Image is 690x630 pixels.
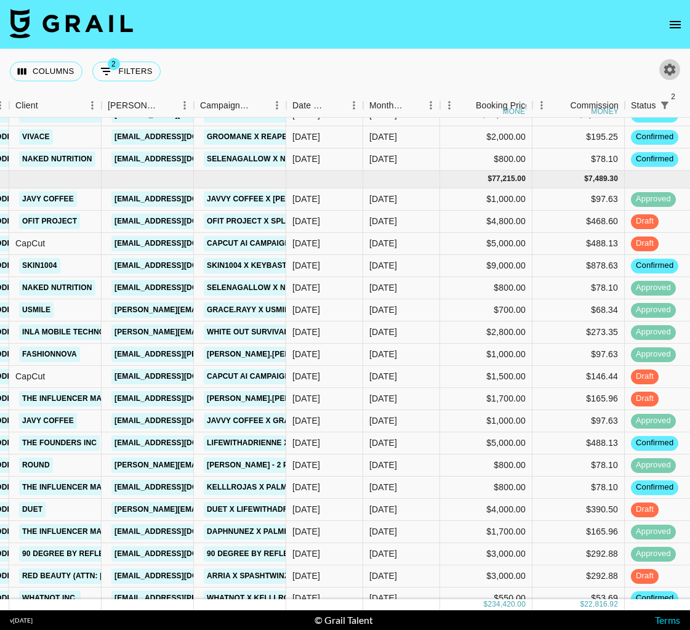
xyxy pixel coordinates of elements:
[631,482,678,493] span: confirmed
[584,599,618,610] div: 22,816.92
[369,592,397,604] div: Aug '25
[204,129,318,145] a: GROOMANE X Reaperdame
[111,502,312,517] a: [PERSON_NAME][EMAIL_ADDRESS][DOMAIN_NAME]
[19,391,176,406] a: The Influencer Marketing Factory
[588,174,618,184] div: 7,489.30
[292,193,320,205] div: 7/18/2025
[111,391,249,406] a: [EMAIL_ADDRESS][DOMAIN_NAME]
[655,614,680,626] a: Terms
[19,302,54,318] a: Usmile
[532,388,625,410] div: $165.96
[292,304,320,316] div: 7/3/2025
[369,259,397,272] div: Aug '25
[19,568,169,584] a: Red Beauty (ATTN: [PERSON_NAME])
[10,9,133,38] img: Grail Talent
[369,348,397,360] div: Aug '25
[204,435,316,451] a: lifewithadrienne x Anua
[204,280,353,296] a: Selenagallow X Naked Nutrition
[631,326,676,338] span: approved
[369,215,397,227] div: Aug '25
[251,97,268,114] button: Sort
[268,96,286,115] button: Menu
[111,524,249,539] a: [EMAIL_ADDRESS][DOMAIN_NAME]
[19,129,53,145] a: VIVACE
[19,524,176,539] a: The Influencer Marketing Factory
[204,258,301,273] a: SKIN1004 x Keybastos
[487,599,526,610] div: 234,420.00
[92,62,161,81] button: Show filters
[292,153,320,165] div: 6/13/2025
[631,216,659,227] span: draft
[404,97,422,114] button: Sort
[175,96,194,115] button: Menu
[440,255,532,277] div: $9,000.00
[111,214,249,229] a: [EMAIL_ADDRESS][DOMAIN_NAME]
[631,437,678,449] span: confirmed
[631,282,676,294] span: approved
[369,503,397,515] div: Aug '25
[292,131,320,143] div: 6/11/2025
[440,126,532,148] div: $2,000.00
[369,570,397,582] div: Aug '25
[158,97,175,114] button: Sort
[532,233,625,255] div: $488.13
[292,592,320,604] div: 8/8/2025
[487,174,492,184] div: $
[532,499,625,521] div: $390.50
[532,565,625,588] div: $292.88
[476,94,530,118] div: Booking Price
[204,391,384,406] a: [PERSON_NAME].[PERSON_NAME] x Palmers
[532,521,625,543] div: $165.96
[369,414,397,427] div: Aug '25
[369,131,397,143] div: Sep '25
[292,525,320,538] div: 7/8/2025
[532,454,625,477] div: $78.10
[369,459,397,471] div: Aug '25
[111,480,249,495] a: [EMAIL_ADDRESS][DOMAIN_NAME]
[631,153,678,165] span: confirmed
[532,277,625,299] div: $78.10
[369,304,397,316] div: Aug '25
[532,188,625,211] div: $97.63
[503,108,531,115] div: money
[459,97,476,114] button: Sort
[484,599,488,610] div: $
[631,94,656,118] div: Status
[532,148,625,171] div: $78.10
[440,565,532,588] div: $3,000.00
[631,238,659,249] span: draft
[204,325,355,340] a: White Out Survival | Gavinmagnus
[292,481,320,493] div: 7/24/2025
[631,592,678,604] span: confirmed
[369,193,397,205] div: Aug '25
[200,94,251,118] div: Campaign (Type)
[631,349,676,360] span: approved
[345,96,363,115] button: Menu
[204,369,293,384] a: CapCut AI Campaign
[111,302,312,318] a: [PERSON_NAME][EMAIL_ADDRESS][DOMAIN_NAME]
[111,236,249,251] a: [EMAIL_ADDRESS][DOMAIN_NAME]
[369,326,397,338] div: Aug '25
[204,524,303,539] a: Daphnunez x Palmers
[292,94,327,118] div: Date Created
[369,370,397,382] div: Aug '25
[667,91,680,103] span: 2
[422,96,440,115] button: Menu
[111,129,249,145] a: [EMAIL_ADDRESS][DOMAIN_NAME]
[111,151,249,167] a: [EMAIL_ADDRESS][DOMAIN_NAME]
[204,591,307,606] a: Whatnot x Kelllrojas
[532,299,625,321] div: $68.34
[631,193,676,205] span: approved
[369,392,397,405] div: Aug '25
[111,280,249,296] a: [EMAIL_ADDRESS][DOMAIN_NAME]
[369,237,397,249] div: Aug '25
[440,211,532,233] div: $4,800.00
[111,325,312,340] a: [PERSON_NAME][EMAIL_ADDRESS][DOMAIN_NAME]
[440,432,532,454] div: $5,000.00
[532,543,625,565] div: $292.88
[286,94,363,118] div: Date Created
[204,480,305,495] a: Kelllrojas x Palmers
[102,94,194,118] div: Booker
[204,151,353,167] a: Selenagallow X Naked Nutrition
[369,525,397,538] div: Aug '25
